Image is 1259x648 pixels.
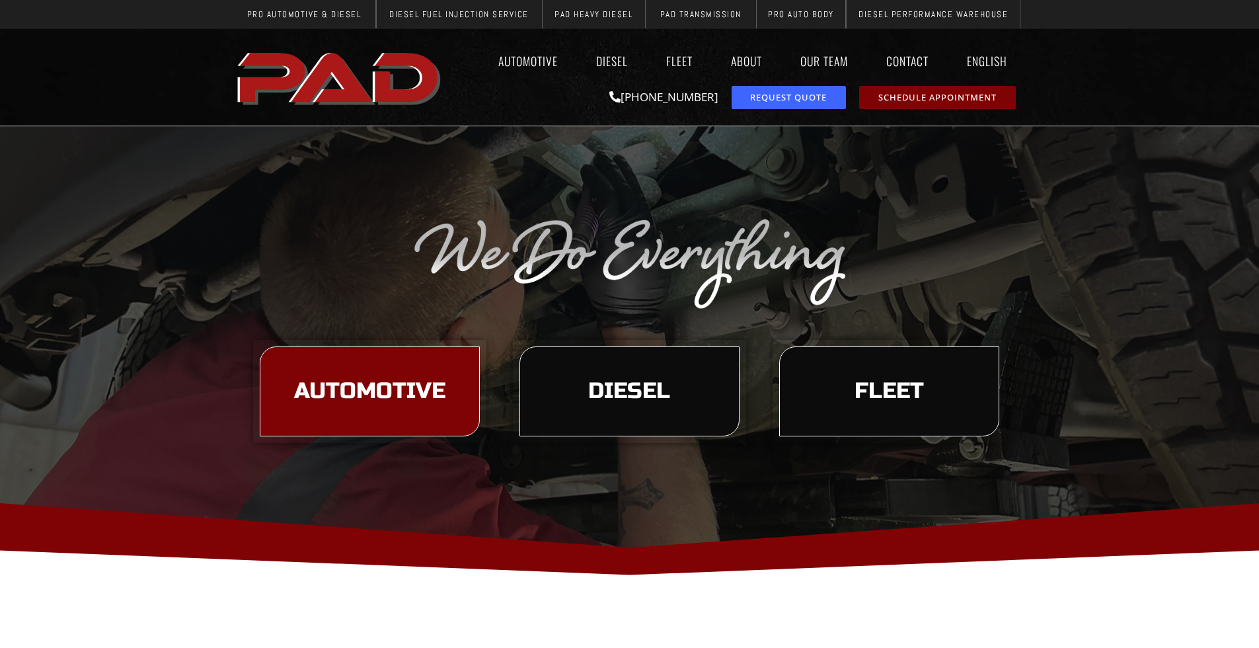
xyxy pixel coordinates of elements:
a: learn more about our diesel services [519,346,740,436]
span: Schedule Appointment [878,93,997,102]
a: Contact [874,46,941,76]
a: [PHONE_NUMBER] [609,89,718,104]
a: Automotive [486,46,570,76]
span: PAD Heavy Diesel [554,10,632,19]
span: Automotive [294,380,445,403]
span: PAD Transmission [660,10,742,19]
span: Fleet [855,380,924,403]
a: Fleet [654,46,705,76]
span: Diesel Fuel Injection Service [389,10,529,19]
img: The image shows the word "PAD" in bold, red, uppercase letters with a slight shadow effect. [233,42,447,113]
span: Diesel [588,380,670,403]
a: schedule repair or service appointment [859,86,1016,109]
nav: Menu [447,46,1026,76]
a: English [954,46,1026,76]
span: Diesel Performance Warehouse [858,10,1008,19]
span: Pro Automotive & Diesel [247,10,362,19]
a: request a service or repair quote [732,86,846,109]
a: About [718,46,775,76]
span: Pro Auto Body [768,10,834,19]
a: Diesel [584,46,640,76]
a: learn more about our automotive services [260,346,480,436]
a: learn more about our fleet services [779,346,999,436]
a: Our Team [788,46,860,76]
span: Request Quote [750,93,827,102]
a: pro automotive and diesel home page [233,42,447,113]
img: The image displays the phrase "We Do Everything" in a silver, cursive font on a transparent backg... [412,213,848,311]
